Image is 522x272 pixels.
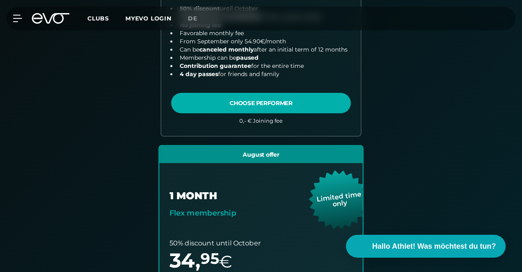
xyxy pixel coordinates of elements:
a: MYEVO LOGIN [125,15,172,22]
a: de [188,14,207,23]
span: de [188,15,197,22]
button: Hallo Athlet! Was möchtest du tun? [346,235,506,258]
span: Clubs [87,15,109,22]
a: Clubs [87,14,125,22]
span: Hallo Athlet! Was möchtest du tun? [372,241,496,252]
